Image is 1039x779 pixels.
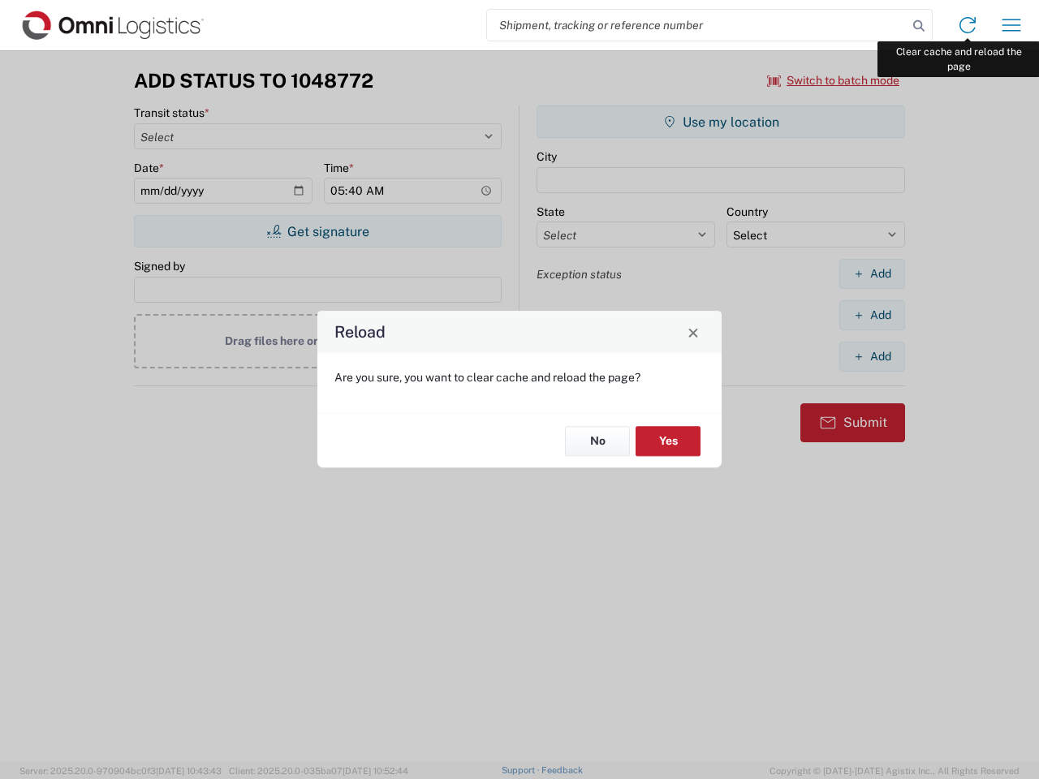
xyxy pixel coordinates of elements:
button: Close [682,321,705,343]
button: Yes [636,426,701,456]
h4: Reload [334,321,386,344]
button: No [565,426,630,456]
input: Shipment, tracking or reference number [487,10,908,41]
p: Are you sure, you want to clear cache and reload the page? [334,370,705,385]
